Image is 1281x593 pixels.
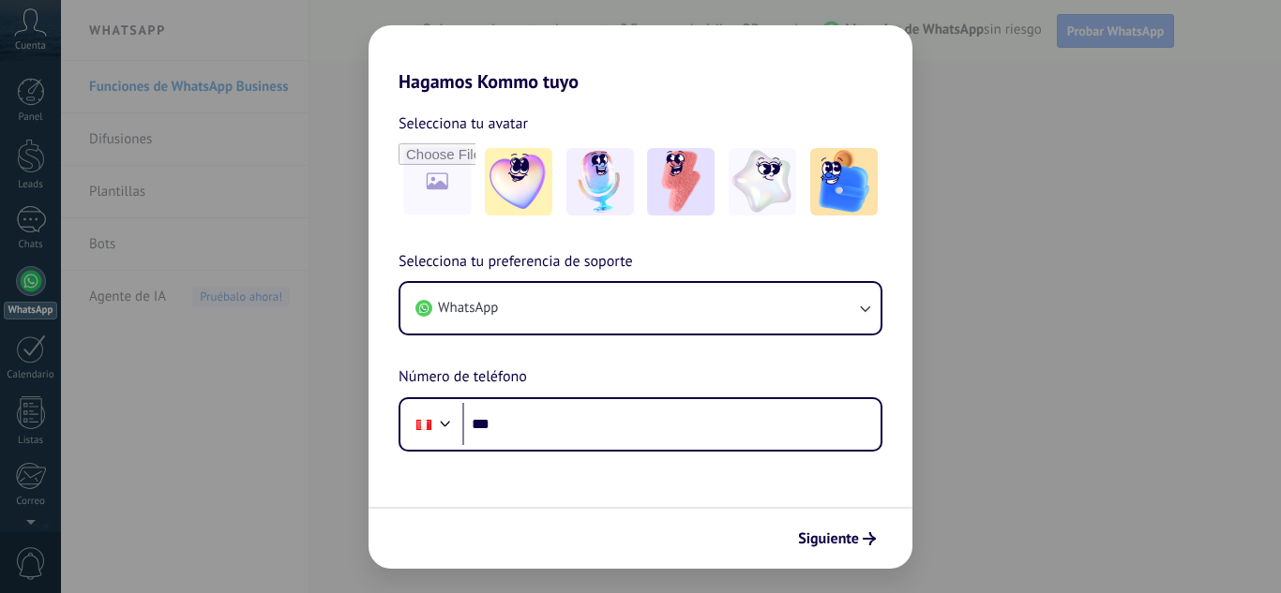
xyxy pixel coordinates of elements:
[400,283,881,334] button: WhatsApp
[406,405,442,444] div: Peru: + 51
[790,523,884,555] button: Siguiente
[810,148,878,215] img: -5.jpeg
[485,148,552,215] img: -1.jpeg
[566,148,634,215] img: -2.jpeg
[729,148,796,215] img: -4.jpeg
[399,250,633,274] span: Selecciona tu preferencia de soporte
[438,299,498,318] span: WhatsApp
[399,365,527,390] span: Número de teléfono
[798,532,859,545] span: Siguiente
[647,148,715,215] img: -3.jpeg
[369,25,912,93] h2: Hagamos Kommo tuyo
[399,111,528,136] span: Selecciona tu avatar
